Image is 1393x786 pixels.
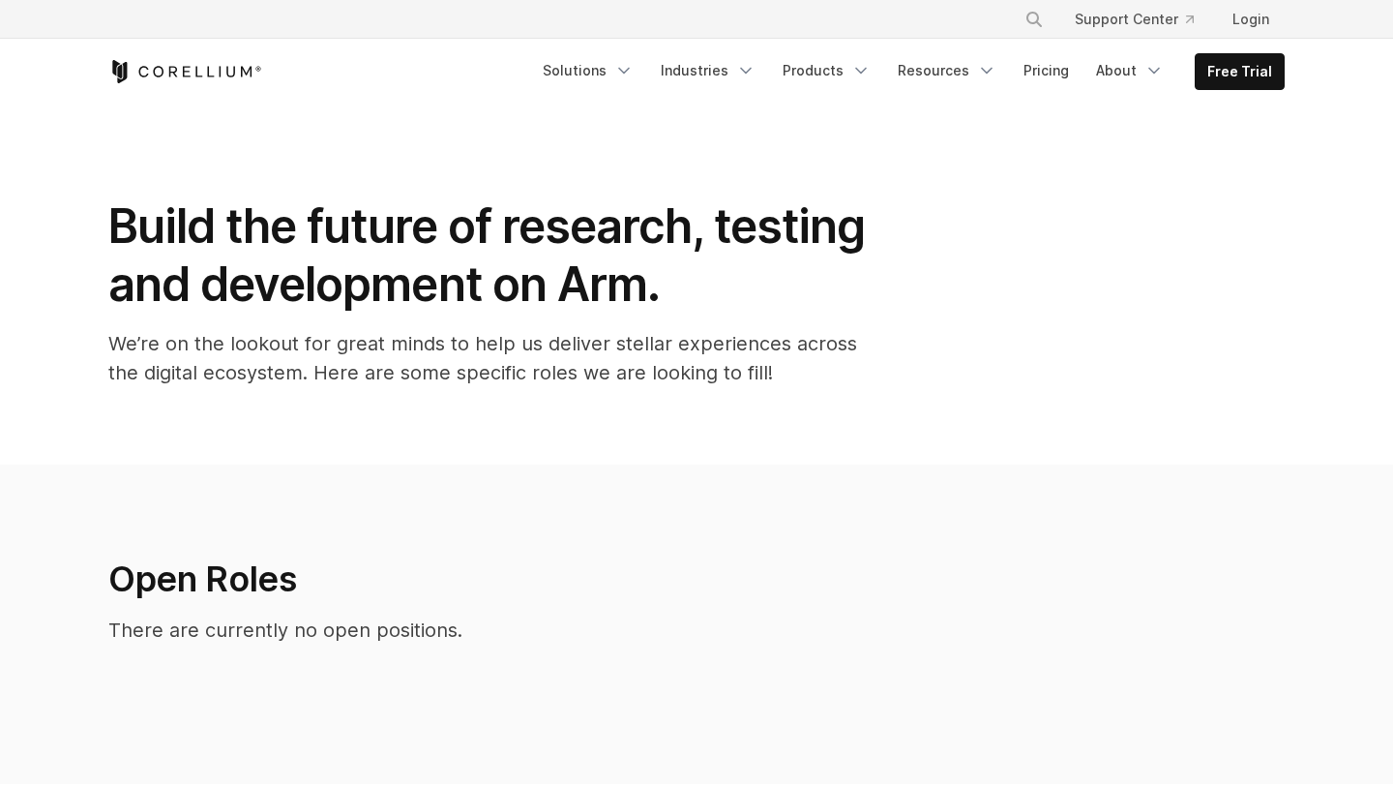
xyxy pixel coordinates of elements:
a: Login [1217,2,1285,37]
p: We’re on the lookout for great minds to help us deliver stellar experiences across the digital ec... [108,329,882,387]
h2: Open Roles [108,558,981,600]
a: Free Trial [1196,54,1284,89]
a: Resources [886,53,1008,88]
button: Search [1017,2,1052,37]
a: Support Center [1059,2,1209,37]
a: Products [771,53,882,88]
a: Corellium Home [108,60,262,83]
a: Pricing [1012,53,1081,88]
p: There are currently no open positions. [108,616,981,645]
a: Solutions [531,53,645,88]
div: Navigation Menu [1001,2,1285,37]
div: Navigation Menu [531,53,1285,90]
a: Industries [649,53,767,88]
h1: Build the future of research, testing and development on Arm. [108,197,882,314]
a: About [1084,53,1175,88]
